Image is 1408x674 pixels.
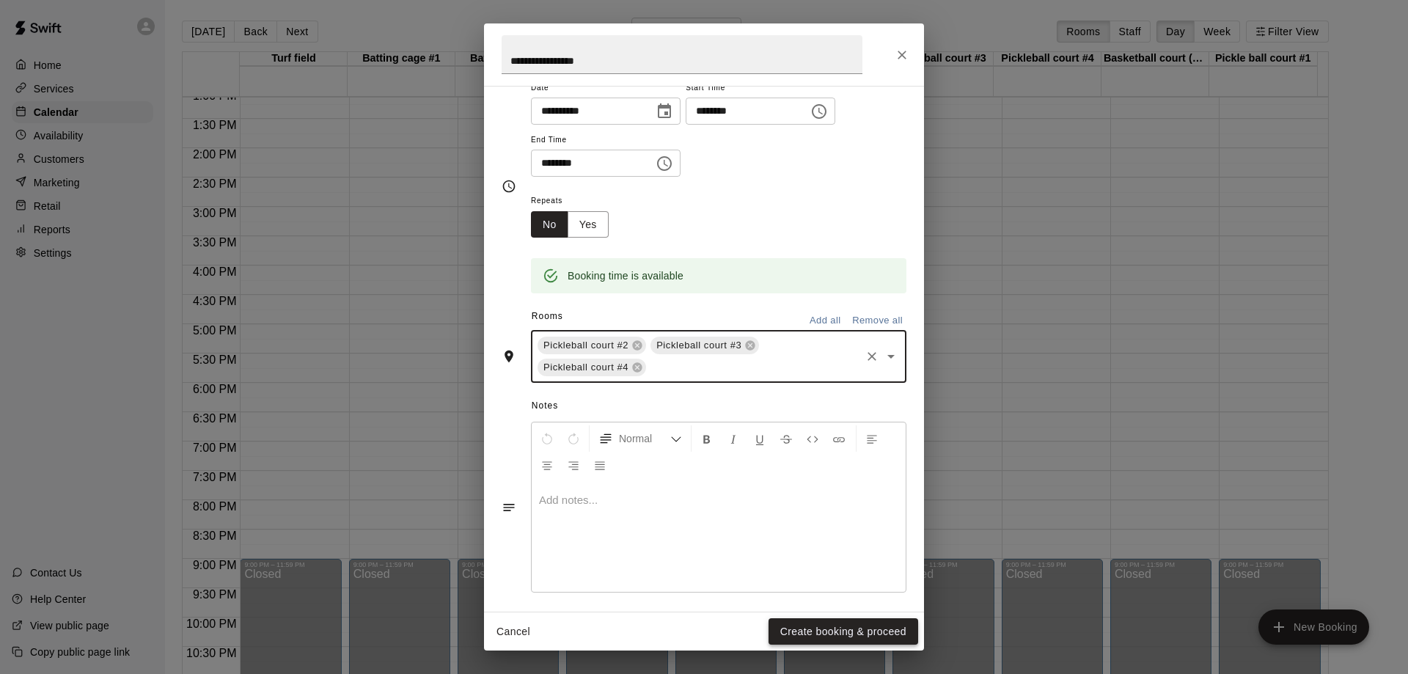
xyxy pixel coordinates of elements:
span: Pickleball court #4 [538,360,634,375]
div: Booking time is available [568,263,683,289]
div: Pickleball court #2 [538,337,646,354]
button: Format Strikethrough [774,425,799,452]
div: Pickleball court #3 [650,337,759,354]
span: Normal [619,431,670,446]
span: Pickleball court #3 [650,338,747,353]
button: Center Align [535,452,560,478]
button: Formatting Options [593,425,688,452]
button: Right Align [561,452,586,478]
svg: Timing [502,179,516,194]
button: Remove all [848,309,906,332]
button: Format Italics [721,425,746,452]
button: Choose time, selected time is 6:00 PM [804,97,834,126]
button: Cancel [490,618,537,645]
button: Undo [535,425,560,452]
button: Yes [568,211,609,238]
svg: Rooms [502,349,516,364]
button: Add all [802,309,848,332]
span: Rooms [532,311,563,321]
button: Clear [862,346,882,367]
button: Create booking & proceed [769,618,918,645]
span: Pickleball court #2 [538,338,634,353]
span: Notes [532,395,906,418]
button: Close [889,42,915,68]
span: End Time [531,131,681,150]
span: Date [531,78,681,98]
button: Format Bold [694,425,719,452]
button: Left Align [859,425,884,452]
button: Choose time, selected time is 9:00 PM [650,149,679,178]
button: Choose date, selected date is Sep 26, 2025 [650,97,679,126]
span: Repeats [531,191,620,211]
button: Justify Align [587,452,612,478]
button: Insert Code [800,425,825,452]
button: Insert Link [826,425,851,452]
button: Redo [561,425,586,452]
div: outlined button group [531,211,609,238]
svg: Notes [502,500,516,515]
button: Format Underline [747,425,772,452]
button: No [531,211,568,238]
span: Start Time [686,78,835,98]
div: Pickleball court #4 [538,359,646,376]
button: Open [881,346,901,367]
